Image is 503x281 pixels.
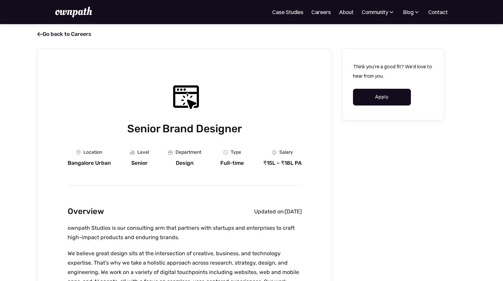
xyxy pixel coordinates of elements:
a: Careers [311,8,331,16]
a: Go back to Careers [37,31,91,37]
div: Blog [403,8,414,16]
div: Location [83,150,102,155]
div: Community [362,8,395,16]
a: Contact [428,8,448,16]
div: ₹15L – ₹18L PA [263,160,302,166]
div: Department [175,150,201,155]
p: Think you're a good fit? We'd love to hear from you. [353,62,433,81]
a: About [339,8,354,16]
h1: Senior Brand Designer [68,121,302,136]
div: Type [231,150,241,155]
div: Bangalore Urban [68,160,111,166]
div: Community [362,8,388,16]
div: Senior [131,160,148,166]
div: Full-time [220,160,244,166]
img: Location Icon - Job Board X Webflow Template [76,150,81,155]
div: Salary [279,150,293,155]
img: Graph Icon - Job Board X Webflow Template [130,150,135,155]
a: Case Studies [272,8,303,16]
div: [DATE] [285,208,302,215]
img: Portfolio Icon - Job Board X Webflow Template [168,150,173,154]
a: Apply [353,89,411,106]
h2: Overview [68,205,104,218]
div: Blog [403,8,420,16]
img: Money Icon - Job Board X Webflow Template [272,150,277,155]
div: Design [176,160,194,166]
div: Level [137,150,149,155]
div: Updated on: [254,208,285,215]
img: Clock Icon - Job Board X Webflow Template [223,150,228,155]
span:  [37,31,43,38]
p: ownpath Studios is our consulting arm that partners with startups and enterprises to craft high-i... [68,223,302,242]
